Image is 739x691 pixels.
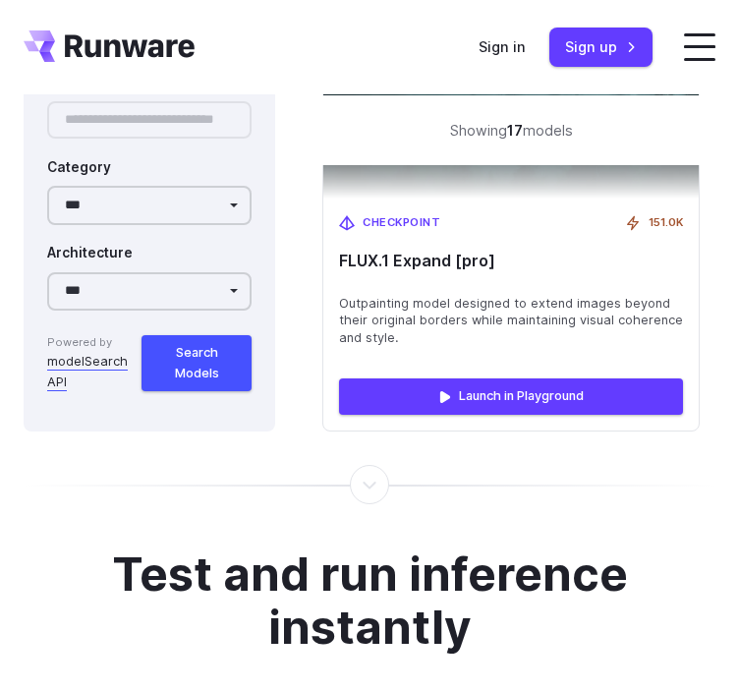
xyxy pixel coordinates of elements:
[47,352,142,392] a: modelSearch API
[450,118,573,141] div: Showing models
[47,334,142,352] span: Powered by
[47,156,111,178] label: Category
[549,28,653,66] a: Sign up
[142,335,252,391] button: Search Models
[47,186,252,224] select: Category
[339,295,683,348] span: Outpainting model designed to extend images beyond their original borders while maintaining visua...
[507,121,523,138] strong: 17
[339,378,683,414] a: Launch in Playground
[363,214,441,232] span: Checkpoint
[479,35,526,58] a: Sign in
[24,547,715,653] h2: Test and run inference instantly
[47,272,252,311] select: Architecture
[649,214,683,232] span: 151.0K
[47,243,133,264] label: Architecture
[339,252,683,270] span: FLUX.1 Expand [pro]
[24,30,195,62] a: Go to /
